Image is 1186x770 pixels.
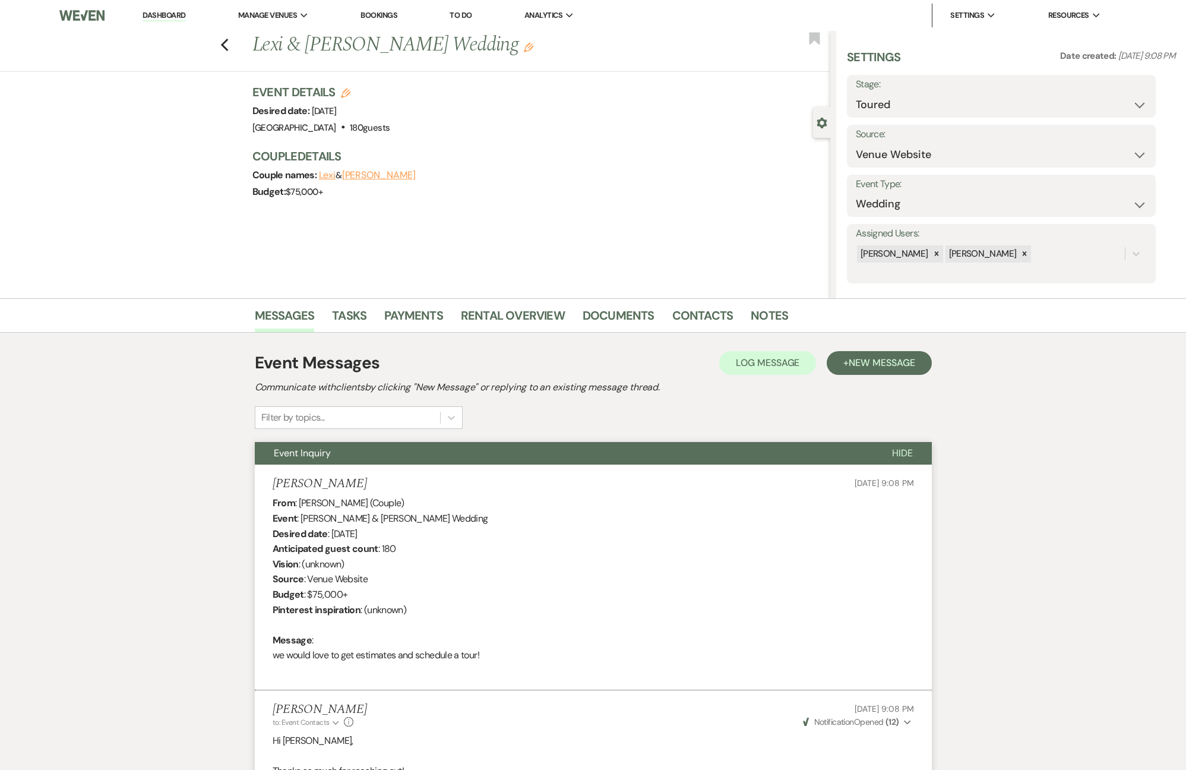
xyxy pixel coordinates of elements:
[849,356,915,369] span: New Message
[255,442,873,465] button: Event Inquiry
[892,447,913,459] span: Hide
[856,225,1147,242] label: Assigned Users:
[252,105,312,117] span: Desired date:
[1118,50,1175,62] span: [DATE] 9:08 PM
[312,105,337,117] span: [DATE]
[238,10,297,21] span: Manage Venues
[583,306,654,332] a: Documents
[273,542,378,555] b: Anticipated guest count
[273,717,341,728] button: to: Event Contacts
[252,31,710,59] h1: Lexi & [PERSON_NAME] Wedding
[273,733,914,749] p: Hi [PERSON_NAME],
[286,186,322,198] span: $75,000+
[719,351,816,375] button: Log Message
[273,573,304,585] b: Source
[524,10,562,21] span: Analytics
[384,306,443,332] a: Payments
[873,442,932,465] button: Hide
[59,3,105,28] img: Weven Logo
[847,49,901,75] h3: Settings
[332,306,366,332] a: Tasks
[319,171,336,180] button: Lexi
[950,10,984,21] span: Settings
[855,703,913,714] span: [DATE] 9:08 PM
[360,10,397,20] a: Bookings
[856,176,1147,193] label: Event Type:
[945,245,1019,263] div: [PERSON_NAME]
[273,496,914,678] div: : [PERSON_NAME] (Couple) : [PERSON_NAME] & [PERSON_NAME] Wedding : [DATE] : 180 : (unknown) : Ven...
[255,306,315,332] a: Messages
[273,702,367,717] h5: [PERSON_NAME]
[261,411,325,425] div: Filter by topics...
[450,10,472,20] a: To Do
[273,718,330,727] span: to: Event Contacts
[273,634,312,646] b: Message
[273,512,298,525] b: Event
[855,478,913,488] span: [DATE] 9:08 PM
[252,84,390,100] h3: Event Details
[252,169,319,181] span: Couple names:
[342,171,416,180] button: [PERSON_NAME]
[672,306,733,332] a: Contacts
[461,306,565,332] a: Rental Overview
[255,380,932,395] h2: Communicate with clients by clicking "New Message" or replying to an existing message thread.
[856,126,1147,143] label: Source:
[857,245,930,263] div: [PERSON_NAME]
[273,497,295,509] b: From
[273,558,299,570] b: Vision
[255,351,380,375] h1: Event Messages
[273,604,361,616] b: Pinterest inspiration
[827,351,931,375] button: +New Message
[273,476,367,491] h5: [PERSON_NAME]
[524,42,533,52] button: Edit
[801,716,913,728] button: NotificationOpened (12)
[803,717,899,727] span: Opened
[273,528,328,540] b: Desired date
[814,717,854,727] span: Notification
[350,122,390,134] span: 180 guests
[319,169,416,181] span: &
[736,356,799,369] span: Log Message
[1048,10,1089,21] span: Resources
[751,306,788,332] a: Notes
[885,717,899,727] strong: ( 12 )
[252,148,818,165] h3: Couple Details
[817,116,827,128] button: Close lead details
[1060,50,1118,62] span: Date created:
[252,122,336,134] span: [GEOGRAPHIC_DATA]
[274,447,331,459] span: Event Inquiry
[856,76,1147,93] label: Stage:
[273,588,304,601] b: Budget
[143,10,185,21] a: Dashboard
[252,185,286,198] span: Budget:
